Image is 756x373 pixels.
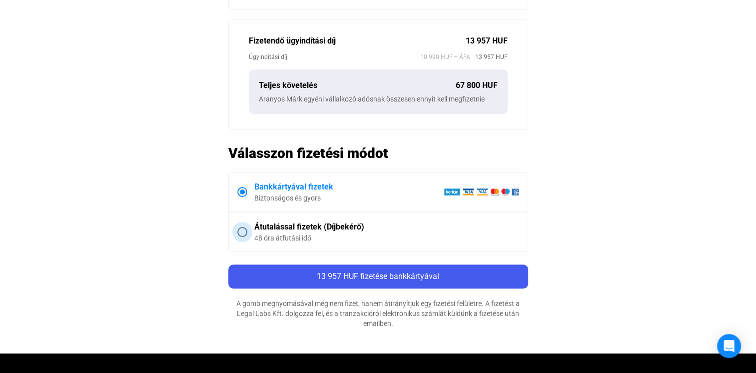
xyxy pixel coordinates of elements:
div: Open Intercom Messenger [717,334,741,358]
div: Teljes követelés [259,79,456,91]
span: 10 990 HUF + ÁFA [420,52,470,62]
div: 48 óra átfutási idő [254,233,519,243]
button: 13 957 HUF fizetése bankkártyával [228,264,528,288]
div: 13 957 HUF [466,35,508,47]
span: 13 957 HUF [470,52,508,62]
div: Átutalással fizetek (Díjbekérő) [254,221,519,233]
div: Aranyos Márk egyéni vállalkozó adósnak összesen ennyit kell megfizetnie [259,94,498,104]
h2: Válasszon fizetési módot [228,144,528,162]
img: barion [444,188,519,196]
div: Fizetendő ügyindítási díj [249,35,466,47]
div: Bankkártyával fizetek [254,181,444,193]
div: A gomb megnyomásával még nem fizet, hanem átírányítjuk egy fizetési felületre. A fizetést a Legal... [228,298,528,328]
div: Ügyindítási díj [249,52,420,62]
div: 67 800 HUF [456,79,498,91]
span: 13 957 HUF fizetése bankkártyával [317,271,439,281]
div: Biztonságos és gyors [254,193,444,203]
